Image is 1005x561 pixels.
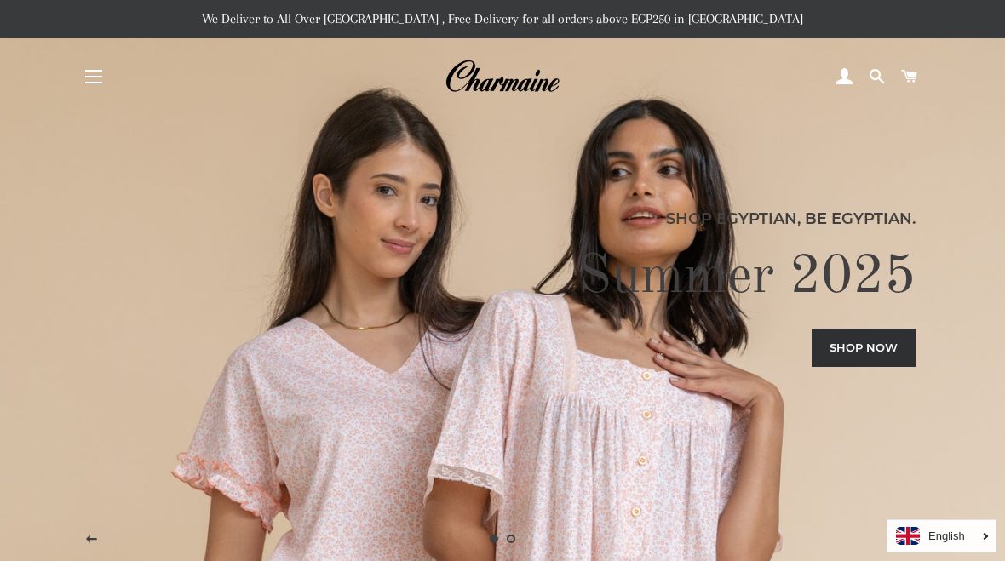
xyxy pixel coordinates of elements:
i: English [928,530,965,541]
img: Charmaine Egypt [445,58,560,95]
button: Next slide [887,518,930,561]
button: Previous slide [71,518,113,561]
a: Load slide 2 [502,530,520,547]
a: English [896,527,987,545]
a: Slide 1, current [485,530,502,547]
p: Shop Egyptian, Be Egyptian. [89,207,916,231]
h2: Summer 2025 [89,243,916,312]
a: Shop now [812,329,916,366]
